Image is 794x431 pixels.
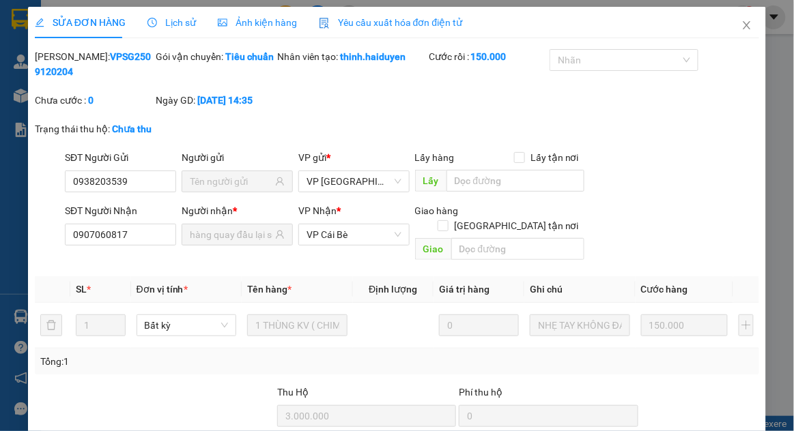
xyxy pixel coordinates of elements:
[147,17,196,28] span: Lịch sử
[524,276,636,303] th: Ghi chú
[190,174,272,189] input: Tên người gửi
[415,152,455,163] span: Lấy hàng
[65,203,176,218] div: SĐT Người Nhận
[275,177,285,186] span: user
[471,51,507,62] b: 150.000
[439,284,490,295] span: Giá trị hàng
[459,385,638,405] div: Phí thu hộ
[137,284,188,295] span: Đơn vị tính
[190,227,272,242] input: Tên người nhận
[147,18,157,27] span: clock-circle
[35,17,126,28] span: SỬA ĐƠN HÀNG
[197,95,253,106] b: [DATE] 14:35
[182,203,293,218] div: Người nhận
[319,17,463,28] span: Yêu cầu xuất hóa đơn điện tử
[728,7,766,45] button: Close
[182,150,293,165] div: Người gửi
[112,123,152,134] b: Chưa thu
[415,170,446,192] span: Lấy
[40,354,308,369] div: Tổng: 1
[319,18,330,29] img: icon
[275,230,285,239] span: user
[449,218,584,233] span: [GEOGRAPHIC_DATA] tận nơi
[225,51,274,62] b: Tiêu chuẩn
[298,150,410,165] div: VP gửi
[340,51,406,62] b: thinh.haiduyen
[35,121,184,136] div: Trạng thái thu hộ:
[277,49,426,64] div: Nhân viên tạo:
[218,18,227,27] span: picture
[35,93,154,108] div: Chưa cước :
[525,150,584,165] span: Lấy tận nơi
[415,205,459,216] span: Giao hàng
[439,314,519,336] input: 0
[429,49,548,64] div: Cước rồi :
[451,238,584,260] input: Dọc đường
[415,238,451,260] span: Giao
[741,20,752,31] span: close
[145,315,229,336] span: Bất kỳ
[156,49,274,64] div: Gói vận chuyển:
[641,284,688,295] span: Cước hàng
[35,18,44,27] span: edit
[277,387,309,398] span: Thu Hộ
[88,95,94,106] b: 0
[218,17,297,28] span: Ảnh kiện hàng
[247,314,348,336] input: VD: Bàn, Ghế
[739,314,754,336] button: plus
[369,284,417,295] span: Định lượng
[446,170,584,192] input: Dọc đường
[298,205,337,216] span: VP Nhận
[35,49,154,79] div: [PERSON_NAME]:
[247,284,292,295] span: Tên hàng
[40,314,62,336] button: delete
[307,224,401,245] span: VP Cái Bè
[76,284,87,295] span: SL
[65,150,176,165] div: SĐT Người Gửi
[530,314,630,336] input: Ghi Chú
[307,171,401,192] span: VP Sài Gòn
[156,93,274,108] div: Ngày GD:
